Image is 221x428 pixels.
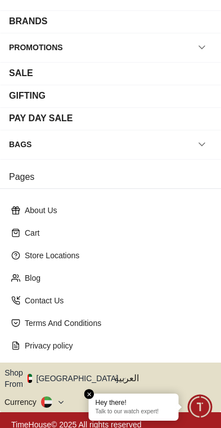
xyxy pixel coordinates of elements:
div: BAGS [9,134,31,155]
div: Hey there! [96,398,172,407]
em: Close tooltip [84,389,94,399]
div: PAY DAY SALE [9,112,73,125]
p: About Us [25,205,205,216]
p: Blog [25,272,205,284]
img: United Arab Emirates [28,374,32,383]
span: العربية [114,372,217,385]
p: Store Locations [25,250,205,261]
p: Privacy policy [25,340,205,351]
p: Talk to our watch expert! [96,408,172,416]
p: Cart [25,227,205,239]
div: GIFTING [9,89,46,103]
button: العربية [114,367,217,390]
button: Shop From[GEOGRAPHIC_DATA] [4,367,127,390]
div: Currency [4,396,41,408]
p: Terms And Conditions [25,317,205,329]
div: SALE [9,67,33,80]
p: Contact Us [25,295,205,306]
div: BRANDS [9,15,47,28]
div: Chat Widget [188,395,213,420]
div: PROMOTIONS [9,37,63,58]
